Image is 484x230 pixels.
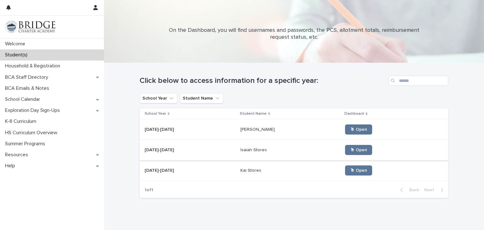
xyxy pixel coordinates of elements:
p: [DATE]-[DATE] [145,126,175,132]
p: Student Name [240,110,267,117]
p: K-8 Curriculum [3,118,41,124]
p: School Year [145,110,166,117]
p: School Calendar [3,96,45,102]
p: BCA Emails & Notes [3,85,54,91]
p: [DATE]-[DATE] [145,167,175,173]
tr: [DATE]-[DATE][DATE]-[DATE] Isaiah StoresIsaiah Stores 🖱 Open [140,140,448,160]
p: HS Curriculum Overview [3,130,62,136]
span: 🖱 Open [350,127,367,132]
p: Dashboard [344,110,364,117]
p: [DATE]-[DATE] [145,146,175,153]
tr: [DATE]-[DATE][DATE]-[DATE] [PERSON_NAME][PERSON_NAME] 🖱 Open [140,119,448,140]
p: Kai Stores [240,167,262,173]
p: Household & Registration [3,63,65,69]
p: Isaiah Stores [240,146,268,153]
input: Search [389,76,448,86]
span: Next [424,188,438,192]
a: 🖱 Open [345,124,372,135]
a: 🖱 Open [345,145,372,155]
span: Back [406,188,419,192]
p: Welcome [3,41,30,47]
a: 🖱 Open [345,165,372,175]
p: Summer Programs [3,141,50,147]
p: On the Dashboard, you will find usernames and passwords, the PCS, allotment totals, reimbursement... [168,27,420,41]
span: 🖱 Open [350,168,367,173]
p: Help [3,163,20,169]
button: Next [422,187,448,193]
p: 1 of 1 [140,182,158,198]
tr: [DATE]-[DATE][DATE]-[DATE] Kai StoresKai Stores 🖱 Open [140,160,448,181]
img: V1C1m3IdTEidaUdm9Hs0 [5,20,55,33]
p: Exploration Day Sign-Ups [3,107,65,113]
span: 🖱 Open [350,148,367,152]
button: Back [395,187,422,193]
h1: Click below to access information for a specific year: [140,76,386,85]
p: Student(s) [3,52,32,58]
button: School Year [140,93,177,103]
button: Student Name [180,93,223,103]
p: BCA Staff Directory [3,74,53,80]
p: Resources [3,152,33,158]
p: [PERSON_NAME] [240,126,276,132]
